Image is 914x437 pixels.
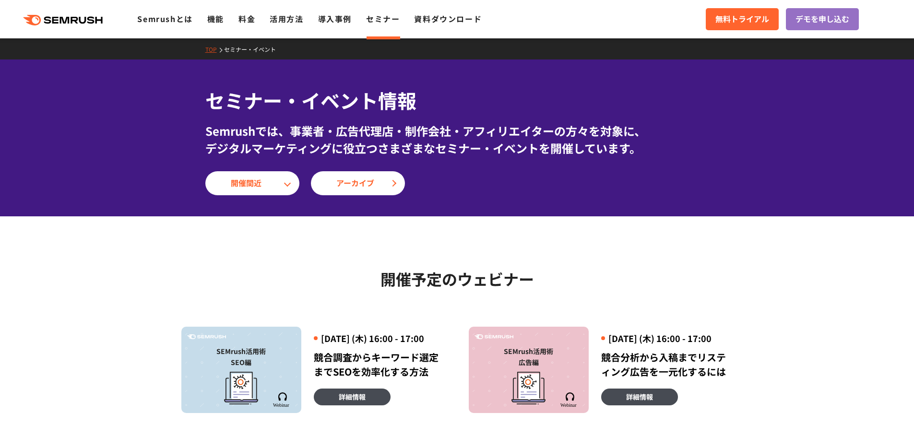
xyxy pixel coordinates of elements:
[715,13,769,25] span: 無料トライアル
[231,177,274,189] span: 開催間近
[224,45,283,53] a: セミナー・イベント
[270,13,303,24] a: 活用方法
[706,8,779,30] a: 無料トライアル
[474,346,584,368] div: SEMrush活用術 広告編
[314,332,446,344] div: [DATE] (木) 16:00 - 17:00
[339,391,366,402] span: 詳細情報
[137,13,192,24] a: Semrushとは
[205,122,709,157] div: Semrushでは、事業者・広告代理店・制作会社・アフィリエイターの方々を対象に、 デジタルマーケティングに役立つさまざまなセミナー・イベントを開催しています。
[207,13,224,24] a: 機能
[314,350,446,379] div: 競合調査からキーワード選定までSEOを効率化する方法
[314,389,391,405] a: 詳細情報
[181,267,733,291] h2: 開催予定のウェビナー
[205,171,299,195] a: 開催間近
[205,45,224,53] a: TOP
[205,86,709,115] h1: セミナー・イベント情報
[186,346,297,368] div: SEMrush活用術 SEO編
[786,8,859,30] a: デモを申し込む
[475,334,513,340] img: Semrush
[560,392,580,407] img: Semrush
[601,389,678,405] a: 詳細情報
[414,13,482,24] a: 資料ダウンロード
[795,13,849,25] span: デモを申し込む
[366,13,400,24] a: セミナー
[238,13,255,24] a: 料金
[336,177,380,189] span: アーカイブ
[273,392,292,407] img: Semrush
[311,171,405,195] a: アーカイブ
[601,350,733,379] div: 競合分析から入稿までリスティング広告を一元化するには
[626,391,653,402] span: 詳細情報
[318,13,352,24] a: 導入事例
[601,332,733,344] div: [DATE] (木) 16:00 - 17:00
[187,334,226,340] img: Semrush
